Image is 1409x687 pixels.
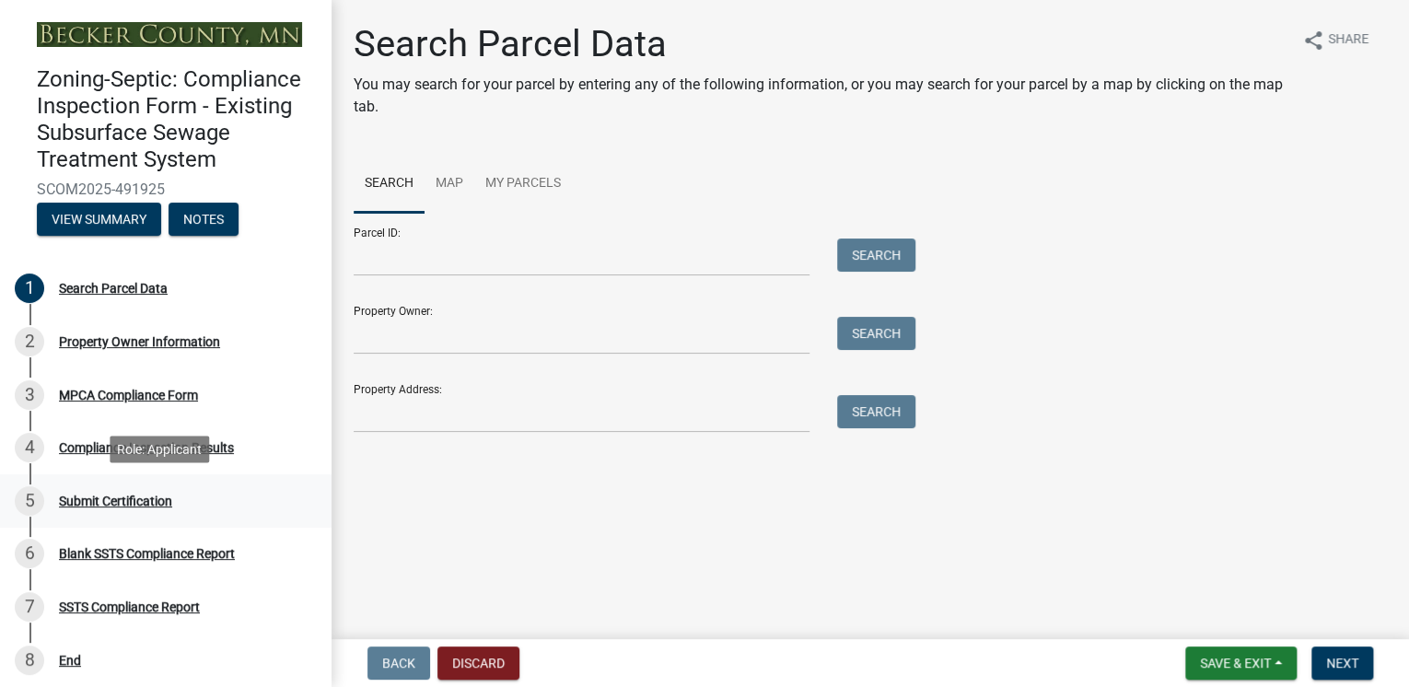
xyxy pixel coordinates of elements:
button: Next [1311,646,1373,680]
wm-modal-confirm: Notes [169,213,239,227]
p: You may search for your parcel by entering any of the following information, or you may search fo... [354,74,1287,118]
h4: Zoning-Septic: Compliance Inspection Form - Existing Subsurface Sewage Treatment System [37,66,317,172]
wm-modal-confirm: Summary [37,213,161,227]
button: Search [837,317,915,350]
a: My Parcels [474,155,572,214]
span: Save & Exit [1200,656,1271,670]
div: 2 [15,327,44,356]
button: View Summary [37,203,161,236]
div: Compliance Inspection Results [59,441,234,454]
span: Next [1326,656,1358,670]
i: share [1302,29,1324,52]
div: Role: Applicant [110,436,209,462]
button: Save & Exit [1185,646,1297,680]
div: 6 [15,539,44,568]
div: Blank SSTS Compliance Report [59,547,235,560]
h1: Search Parcel Data [354,22,1287,66]
div: 7 [15,592,44,622]
div: 3 [15,380,44,410]
a: Map [425,155,474,214]
div: End [59,654,81,667]
button: Discard [437,646,519,680]
button: Notes [169,203,239,236]
button: Back [367,646,430,680]
a: Search [354,155,425,214]
img: Becker County, Minnesota [37,22,302,47]
button: Search [837,395,915,428]
div: MPCA Compliance Form [59,389,198,402]
div: 8 [15,646,44,675]
div: SSTS Compliance Report [59,600,200,613]
div: 5 [15,486,44,516]
div: 4 [15,433,44,462]
div: 1 [15,274,44,303]
button: Search [837,239,915,272]
span: Share [1328,29,1368,52]
div: Property Owner Information [59,335,220,348]
button: shareShare [1287,22,1383,58]
span: Back [382,656,415,670]
span: SCOM2025-491925 [37,180,295,198]
div: Search Parcel Data [59,282,168,295]
div: Submit Certification [59,495,172,507]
